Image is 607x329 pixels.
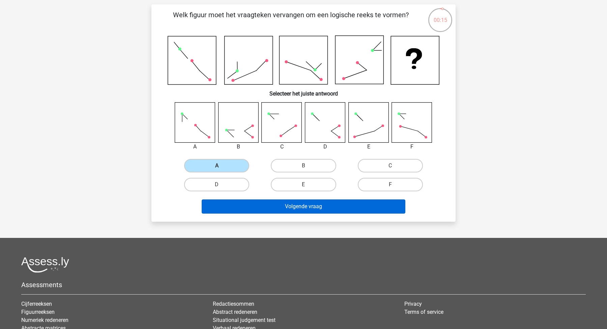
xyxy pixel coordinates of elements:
h6: Selecteer het juiste antwoord [162,85,445,97]
div: F [386,143,437,151]
label: F [358,178,423,191]
h5: Assessments [21,281,586,289]
a: Numeriek redeneren [21,317,68,323]
a: Redactiesommen [213,301,254,307]
div: 00:15 [428,7,453,24]
label: E [271,178,336,191]
label: C [358,159,423,172]
p: Welk figuur moet het vraagteken vervangen om een logische reeks te vormen? [162,10,420,30]
div: B [213,143,264,151]
a: Terms of service [404,309,443,315]
button: Volgende vraag [202,199,406,214]
label: A [184,159,249,172]
label: D [184,178,249,191]
div: A [170,143,221,151]
div: E [343,143,394,151]
a: Figuurreeksen [21,309,55,315]
a: Abstract redeneren [213,309,257,315]
a: Privacy [404,301,422,307]
a: Situational judgement test [213,317,276,323]
img: Assessly logo [21,257,69,273]
a: Cijferreeksen [21,301,52,307]
div: C [256,143,307,151]
label: B [271,159,336,172]
div: D [300,143,351,151]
